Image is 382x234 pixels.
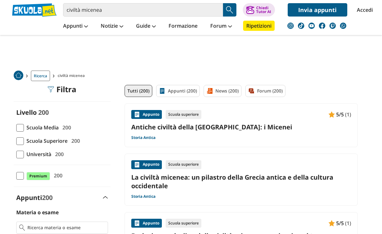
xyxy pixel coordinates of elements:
input: Cerca appunti, riassunti o versioni [63,3,223,17]
a: Home [14,71,23,81]
div: Scuola superiore [166,219,201,228]
a: Ripetizioni [243,21,275,31]
div: Appunto [131,160,162,169]
img: twitch [329,23,336,29]
span: civiltà micenea [58,71,87,81]
button: Search Button [223,3,236,17]
img: Appunti contenuto [328,220,335,226]
img: facebook [319,23,325,29]
div: Appunto [131,219,162,228]
img: Appunti contenuto [134,162,140,168]
a: Storia Antica [131,194,155,199]
a: Ricerca [31,71,50,81]
div: Filtra [47,85,76,94]
span: Scuola Superiore [24,137,68,145]
a: Tutti (200) [125,85,152,97]
input: Ricerca materia o esame [27,224,105,231]
img: Forum filtro contenuto [248,88,255,94]
a: Guide [134,21,157,32]
span: 200 [69,137,80,145]
a: Accedi [357,3,370,17]
span: (1) [345,219,351,227]
button: ChiediTutor AI [243,3,275,17]
span: Scuola Media [24,123,59,132]
img: Appunti filtro contenuto [159,88,165,94]
a: Forum (200) [245,85,285,97]
a: Notizie [99,21,125,32]
span: 200 [60,123,71,132]
label: Appunti [16,193,53,202]
span: Università [24,150,51,158]
div: Chiedi Tutor AI [256,6,271,14]
div: Scuola superiore [166,110,201,119]
a: Forum [209,21,234,32]
img: Ricerca materia o esame [19,224,25,231]
img: Filtra filtri mobile [47,86,54,93]
span: Premium [26,172,50,180]
a: Appunti [61,21,90,32]
img: Apri e chiudi sezione [103,196,108,199]
label: Livello [16,108,37,117]
img: Appunti contenuto [134,220,140,226]
img: instagram [287,23,294,29]
span: 200 [42,193,53,202]
span: (1) [345,110,351,119]
span: 200 [38,108,49,117]
img: youtube [308,23,315,29]
a: Appunti (200) [156,85,200,97]
span: 200 [53,150,64,158]
span: 5/5 [336,219,344,227]
img: Home [14,71,23,80]
a: La civiltà micenea: un pilastro della Grecia antica e della cultura occidentale [131,173,351,190]
img: Appunti contenuto [134,111,140,118]
div: Scuola superiore [166,160,201,169]
img: Appunti contenuto [328,111,335,118]
img: News filtro contenuto [206,88,213,94]
span: 5/5 [336,110,344,119]
label: Materia o esame [16,209,59,216]
a: Invia appunti [288,3,347,17]
a: Formazione [167,21,199,32]
a: News (200) [204,85,241,97]
img: WhatsApp [340,23,346,29]
a: Storia Antica [131,135,155,140]
div: Appunto [131,110,162,119]
span: 200 [51,171,62,180]
img: tiktok [298,23,304,29]
img: Cerca appunti, riassunti o versioni [225,5,234,15]
a: Antiche civiltà della [GEOGRAPHIC_DATA]: i Micenei [131,123,351,131]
